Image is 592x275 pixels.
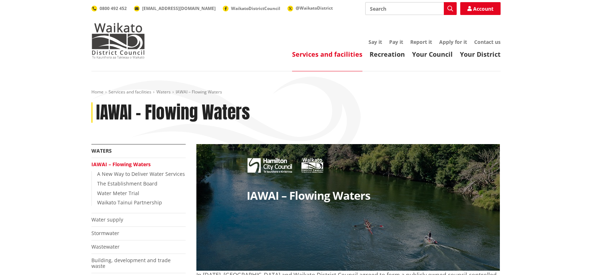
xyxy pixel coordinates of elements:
[91,230,119,236] a: Stormwater
[365,2,457,15] input: Search input
[91,257,171,270] a: Building, development and trade waste
[439,39,467,45] a: Apply for it
[91,89,501,95] nav: breadcrumb
[91,243,120,250] a: Wastewater
[96,102,250,123] h1: IAWAI – Flowing Waters
[176,89,222,95] span: IAWAI – Flowing Waters
[91,147,112,154] a: Waters
[142,5,216,11] span: [EMAIL_ADDRESS][DOMAIN_NAME]
[287,5,333,11] a: @WaikatoDistrict
[91,161,151,168] a: IAWAI – Flowing Waters
[370,50,405,58] a: Recreation
[460,2,501,15] a: Account
[474,39,501,45] a: Contact us
[97,190,139,197] a: Water Meter Trial
[389,39,403,45] a: Pay it
[368,39,382,45] a: Say it
[460,50,501,58] a: Your District
[156,89,171,95] a: Waters
[134,5,216,11] a: [EMAIL_ADDRESS][DOMAIN_NAME]
[91,216,123,223] a: Water supply
[410,39,432,45] a: Report it
[412,50,453,58] a: Your Council
[231,5,280,11] span: WaikatoDistrictCouncil
[296,5,333,11] span: @WaikatoDistrict
[97,199,162,206] a: Waikato Tainui Partnership
[196,144,500,271] img: 27080 HCC Website Banner V10
[223,5,280,11] a: WaikatoDistrictCouncil
[91,5,127,11] a: 0800 492 452
[91,23,145,58] img: Waikato District Council - Te Kaunihera aa Takiwaa o Waikato
[97,170,185,177] a: A New Way to Deliver Water Services
[91,89,104,95] a: Home
[97,180,157,187] a: The Establishment Board
[292,50,362,58] a: Services and facilities
[109,89,151,95] a: Services and facilities
[100,5,127,11] span: 0800 492 452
